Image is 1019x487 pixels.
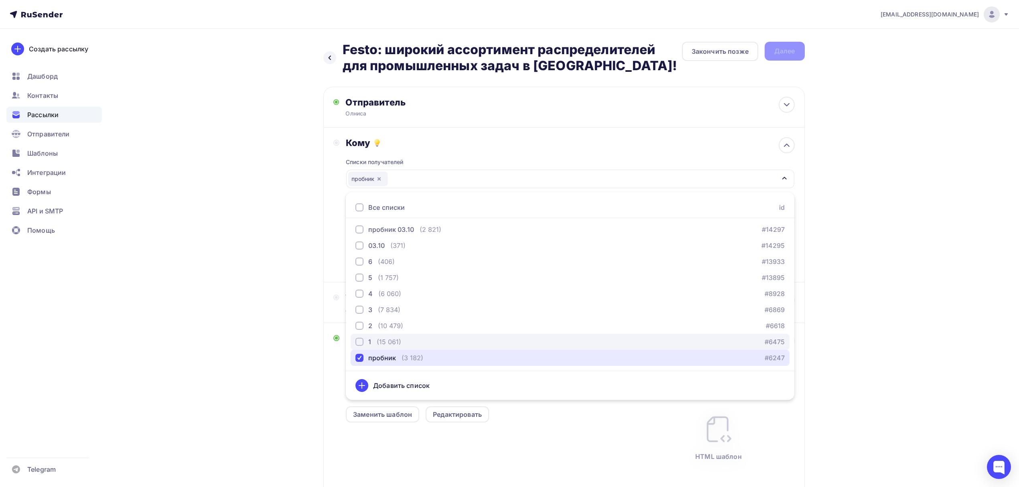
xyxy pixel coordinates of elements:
a: #6869 [765,305,785,315]
span: [EMAIL_ADDRESS][DOMAIN_NAME] [881,10,979,18]
span: Отправители [27,129,70,139]
div: 4 [368,289,373,298]
div: (2 821) [420,225,441,234]
div: пробник 03.10 [368,225,414,234]
a: #6247 [765,353,785,363]
a: #6618 [766,321,785,331]
span: Формы [27,187,51,197]
a: Контакты [6,87,102,103]
a: #13933 [762,257,785,266]
span: Telegram [27,465,56,474]
span: Шаблоны [27,148,58,158]
button: пробник [346,169,794,189]
div: Списки получателей [346,158,404,166]
span: Контакты [27,91,58,100]
div: (15 061) [377,337,401,347]
div: 2 [368,321,372,331]
ul: пробник [346,192,794,400]
div: Отправитель [345,97,519,108]
span: Помощь [27,225,55,235]
span: Рассылки [27,110,59,120]
a: #13895 [762,273,785,282]
div: Все списки [368,203,405,212]
span: Дашборд [27,71,58,81]
span: Интеграции [27,168,66,177]
h2: Festo: широкий ассортимент распределителей для промышленных задач в [GEOGRAPHIC_DATA]! [343,42,682,74]
div: Кому [346,137,794,148]
div: (10 479) [378,321,403,331]
div: 6 [368,257,372,266]
div: пробник [348,172,388,186]
div: Создать рассылку [29,44,88,54]
a: Дашборд [6,68,102,84]
div: 03.10 [368,241,385,250]
div: Заменить шаблон [353,410,412,419]
div: (406) [378,257,395,266]
div: id [779,203,785,212]
a: Отправители [6,126,102,142]
div: (7 834) [378,305,400,315]
div: пробник [368,353,396,363]
div: (3 182) [402,353,423,363]
a: #6475 [765,337,785,347]
div: (1 757) [378,273,399,282]
div: Закончить позже [692,47,749,56]
div: 1 [368,337,371,347]
a: #8928 [765,289,785,298]
div: Редактировать [433,410,482,419]
a: #14297 [762,225,785,234]
span: API и SMTP [27,206,63,216]
a: [EMAIL_ADDRESS][DOMAIN_NAME] [881,6,1009,22]
span: HTML шаблон [695,452,742,461]
div: Олниса [345,110,502,118]
div: (371) [390,241,406,250]
div: 5 [368,273,372,282]
a: Формы [6,184,102,200]
div: 3 [368,305,372,315]
a: Шаблоны [6,145,102,161]
a: Рассылки [6,107,102,123]
div: Добавить список [373,381,430,390]
div: (6 060) [378,289,401,298]
a: #14295 [762,241,785,250]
